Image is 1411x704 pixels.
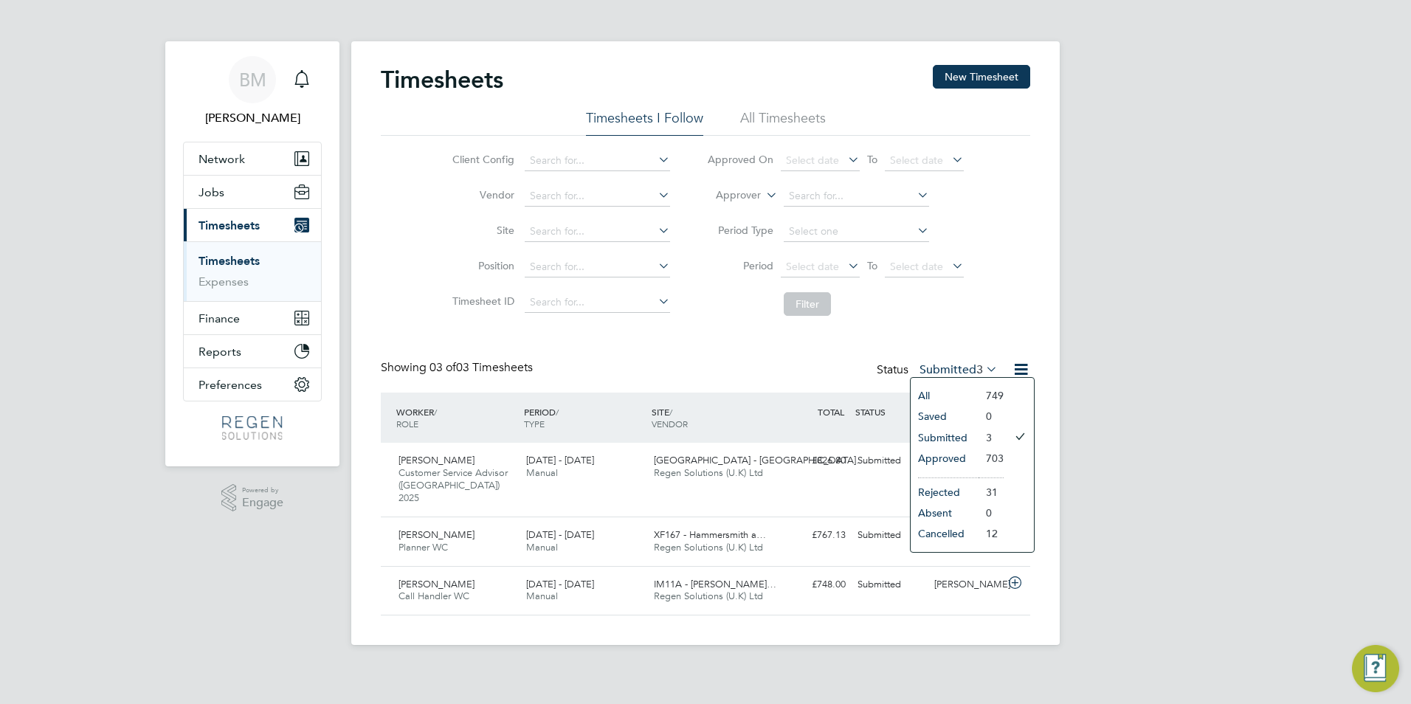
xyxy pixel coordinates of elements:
label: Approver [694,188,761,203]
button: Preferences [184,368,321,401]
a: Expenses [199,275,249,289]
label: Submitted [920,362,998,377]
span: Regen Solutions (U.K) Ltd [654,541,763,553]
div: [PERSON_NAME] [928,573,1005,597]
label: Approved On [707,153,773,166]
span: / [434,406,437,418]
span: Preferences [199,378,262,392]
span: TOTAL [818,406,844,418]
li: Rejected [911,482,979,503]
span: VENDOR [652,418,688,429]
input: Search for... [525,221,670,242]
input: Select one [784,221,929,242]
button: New Timesheet [933,65,1030,89]
span: 03 of [429,360,456,375]
span: To [863,256,882,275]
li: 12 [979,523,1004,544]
button: Timesheets [184,209,321,241]
input: Search for... [525,257,670,277]
span: TYPE [524,418,545,429]
span: ROLE [396,418,418,429]
span: Timesheets [199,218,260,232]
span: Regen Solutions (U.K) Ltd [654,590,763,602]
span: [PERSON_NAME] [399,528,475,541]
span: Billy Mcnamara [183,109,322,127]
div: SITE [648,398,776,437]
span: / [556,406,559,418]
span: Regen Solutions (U.K) Ltd [654,466,763,479]
span: Manual [526,466,558,479]
label: Period [707,259,773,272]
div: Timesheets [184,241,321,301]
li: All [911,385,979,406]
span: Customer Service Advisor ([GEOGRAPHIC_DATA]) 2025 [399,466,508,504]
li: Absent [911,503,979,523]
span: IM11A - [PERSON_NAME]… [654,578,776,590]
span: Select date [786,260,839,273]
span: / [669,406,672,418]
div: Submitted [852,523,928,548]
li: Cancelled [911,523,979,544]
span: Engage [242,497,283,509]
span: [PERSON_NAME] [399,454,475,466]
span: 3 [976,362,983,377]
li: 31 [979,482,1004,503]
button: Jobs [184,176,321,208]
span: [DATE] - [DATE] [526,528,594,541]
button: Network [184,142,321,175]
span: Manual [526,541,558,553]
span: To [863,150,882,169]
span: Finance [199,311,240,325]
input: Search for... [525,151,670,171]
span: Manual [526,590,558,602]
h2: Timesheets [381,65,503,94]
li: Submitted [911,427,979,448]
span: Reports [199,345,241,359]
input: Search for... [525,186,670,207]
img: regensolutions-logo-retina.png [222,416,282,440]
span: Planner WC [399,541,448,553]
span: Powered by [242,484,283,497]
button: Finance [184,302,321,334]
label: Client Config [448,153,514,166]
button: Reports [184,335,321,367]
span: [PERSON_NAME] [399,578,475,590]
span: Select date [786,153,839,167]
div: PERIOD [520,398,648,437]
div: £826.80 [775,449,852,473]
div: Submitted [852,573,928,597]
li: Approved [911,448,979,469]
label: Timesheet ID [448,294,514,308]
a: Timesheets [199,254,260,268]
input: Search for... [784,186,929,207]
li: 0 [979,406,1004,427]
span: [DATE] - [DATE] [526,454,594,466]
span: 03 Timesheets [429,360,533,375]
span: Select date [890,153,943,167]
span: [GEOGRAPHIC_DATA] - [GEOGRAPHIC_DATA]… [654,454,866,466]
label: Site [448,224,514,237]
div: £748.00 [775,573,852,597]
a: Powered byEngage [221,484,284,512]
div: WORKER [393,398,520,437]
li: Saved [911,406,979,427]
span: Network [199,152,245,166]
span: Call Handler WC [399,590,469,602]
li: 749 [979,385,1004,406]
button: Filter [784,292,831,316]
div: Showing [381,360,536,376]
div: Status [877,360,1001,381]
a: BM[PERSON_NAME] [183,56,322,127]
li: 703 [979,448,1004,469]
span: [DATE] - [DATE] [526,578,594,590]
label: Position [448,259,514,272]
span: BM [239,70,266,89]
button: Engage Resource Center [1352,645,1399,692]
li: All Timesheets [740,109,826,136]
span: Select date [890,260,943,273]
div: £767.13 [775,523,852,548]
span: XF167 - Hammersmith a… [654,528,766,541]
a: Go to home page [183,416,322,440]
li: Timesheets I Follow [586,109,703,136]
div: Submitted [852,449,928,473]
